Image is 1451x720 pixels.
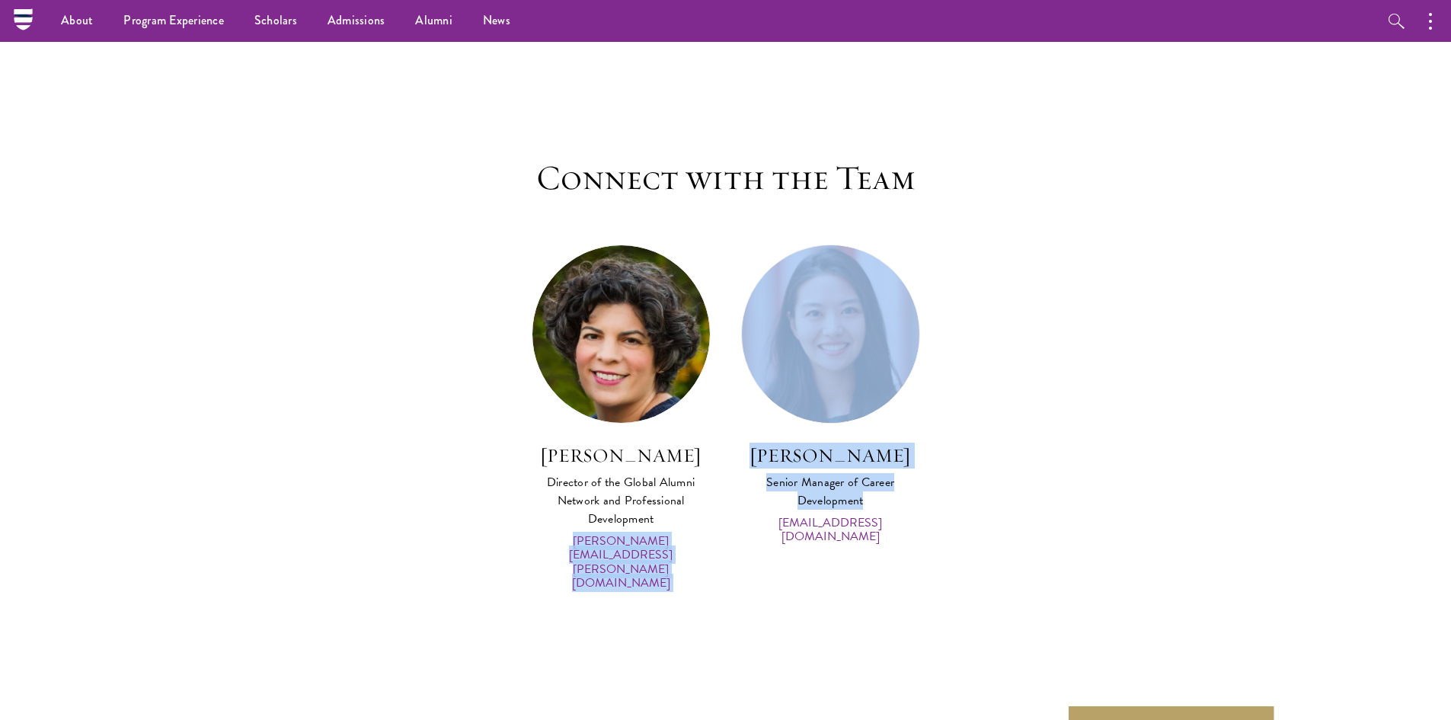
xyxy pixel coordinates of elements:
[315,157,1137,200] h2: Connect with the Team
[532,534,711,590] a: [PERSON_NAME][EMAIL_ADDRESS][PERSON_NAME][DOMAIN_NAME]
[741,443,920,469] h3: [PERSON_NAME]
[741,473,920,510] div: Senior Manager of Career Development
[532,443,711,528] a: [PERSON_NAME] Director of the Global Alumni Network and Professional Development
[532,443,711,469] h3: [PERSON_NAME]
[532,473,711,528] div: Director of the Global Alumni Network and Professional Development
[741,516,920,544] a: [EMAIL_ADDRESS][DOMAIN_NAME]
